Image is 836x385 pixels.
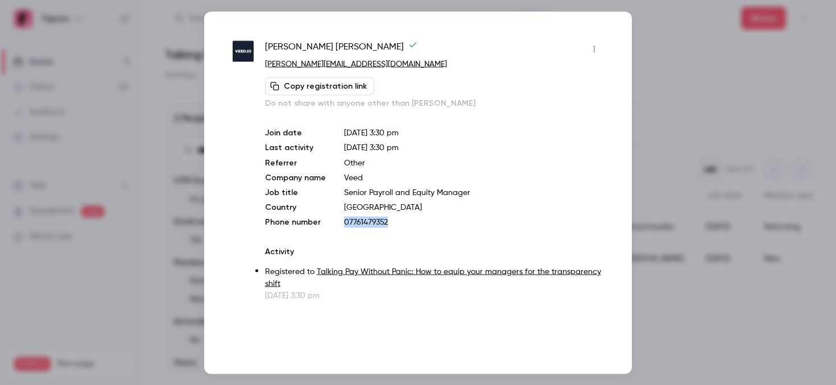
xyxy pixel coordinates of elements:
[265,187,326,198] p: Job title
[265,157,326,168] p: Referrer
[265,77,374,95] button: Copy registration link
[265,216,326,227] p: Phone number
[344,157,603,168] p: Other
[265,289,603,301] p: [DATE] 3:30 pm
[265,60,447,68] a: [PERSON_NAME][EMAIL_ADDRESS][DOMAIN_NAME]
[344,143,399,151] span: [DATE] 3:30 pm
[265,201,326,213] p: Country
[265,142,326,154] p: Last activity
[344,201,603,213] p: [GEOGRAPHIC_DATA]
[265,97,603,109] p: Do not share with anyone other than [PERSON_NAME]
[265,246,603,257] p: Activity
[344,216,603,227] p: 07761479352
[265,40,417,58] span: [PERSON_NAME] [PERSON_NAME]
[344,187,603,198] p: Senior Payroll and Equity Manager
[344,172,603,183] p: Veed
[265,267,601,287] a: Talking Pay Without Panic: How to equip your managers for the transparency shift
[265,127,326,138] p: Join date
[233,41,254,62] img: veed.io
[265,172,326,183] p: Company name
[265,266,603,289] p: Registered to
[344,127,603,138] p: [DATE] 3:30 pm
